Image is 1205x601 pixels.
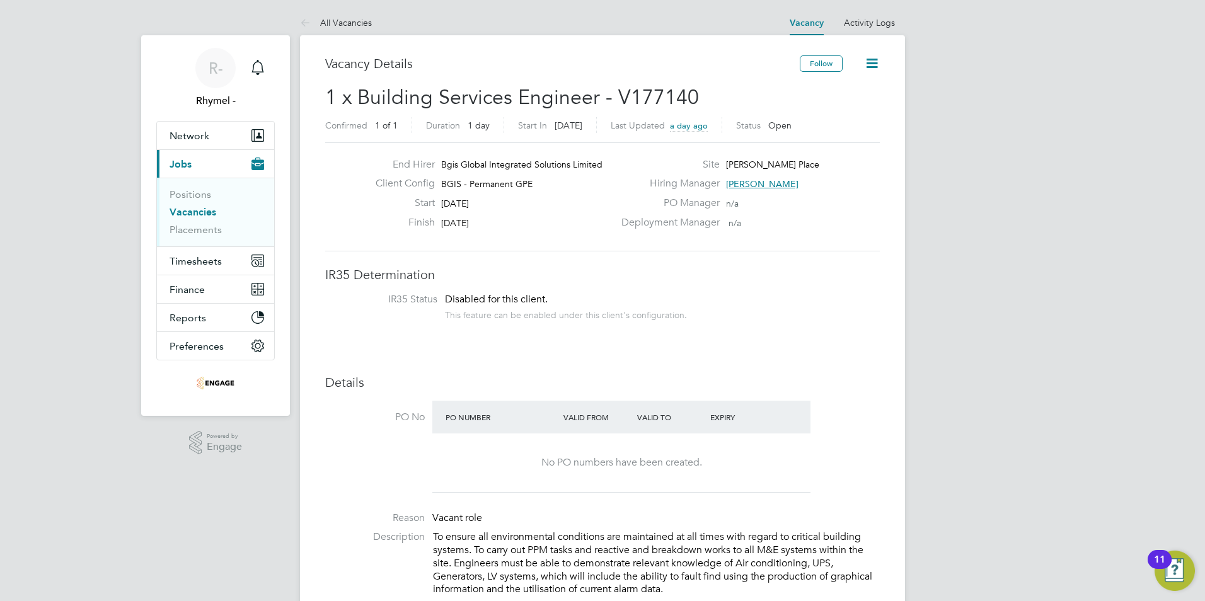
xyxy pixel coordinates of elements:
[366,216,435,229] label: Finish
[157,178,274,246] div: Jobs
[614,177,720,190] label: Hiring Manager
[445,306,687,321] div: This feature can be enabled under this client's configuration.
[555,120,582,131] span: [DATE]
[726,198,739,209] span: n/a
[442,406,560,428] div: PO Number
[614,216,720,229] label: Deployment Manager
[157,275,274,303] button: Finance
[441,198,469,209] span: [DATE]
[170,130,209,142] span: Network
[729,217,741,229] span: n/a
[325,374,880,391] h3: Details
[157,304,274,331] button: Reports
[207,431,242,442] span: Powered by
[426,120,460,131] label: Duration
[189,431,243,455] a: Powered byEngage
[157,122,274,149] button: Network
[790,18,824,28] a: Vacancy
[157,332,274,360] button: Preferences
[156,93,275,108] span: Rhymel -
[445,456,798,469] div: No PO numbers have been created.
[707,406,781,428] div: Expiry
[366,197,435,210] label: Start
[170,188,211,200] a: Positions
[197,373,234,393] img: thrivesw-logo-retina.png
[375,120,398,131] span: 1 of 1
[170,255,222,267] span: Timesheets
[170,283,205,295] span: Finance
[325,120,367,131] label: Confirmed
[518,120,547,131] label: Start In
[768,120,792,131] span: Open
[560,406,634,428] div: Valid From
[800,55,843,72] button: Follow
[170,312,206,324] span: Reports
[432,512,482,524] span: Vacant role
[157,150,274,178] button: Jobs
[1155,551,1195,591] button: Open Resource Center, 11 new notifications
[325,85,699,110] span: 1 x Building Services Engineer - V177140
[141,35,290,416] nav: Main navigation
[170,206,216,218] a: Vacancies
[156,373,275,393] a: Go to home page
[441,159,602,170] span: Bgis Global Integrated Solutions Limited
[614,158,720,171] label: Site
[614,197,720,210] label: PO Manager
[1154,559,1165,576] div: 11
[338,293,437,306] label: IR35 Status
[736,120,761,131] label: Status
[634,406,708,428] div: Valid To
[170,224,222,236] a: Placements
[445,293,548,306] span: Disabled for this client.
[468,120,490,131] span: 1 day
[441,217,469,229] span: [DATE]
[611,120,665,131] label: Last Updated
[209,60,223,76] span: R-
[726,178,799,190] span: [PERSON_NAME]
[433,530,880,596] p: To ensure all environmental conditions are maintained at all times with regard to critical buildi...
[325,55,800,72] h3: Vacancy Details
[207,442,242,452] span: Engage
[366,177,435,190] label: Client Config
[325,512,425,525] label: Reason
[844,17,895,28] a: Activity Logs
[726,159,819,170] span: [PERSON_NAME] Place
[441,178,533,190] span: BGIS - Permanent GPE
[156,48,275,108] a: R-Rhymel -
[366,158,435,171] label: End Hirer
[170,158,192,170] span: Jobs
[670,120,708,131] span: a day ago
[325,411,425,424] label: PO No
[170,340,224,352] span: Preferences
[300,17,372,28] a: All Vacancies
[157,247,274,275] button: Timesheets
[325,266,880,283] h3: IR35 Determination
[325,530,425,544] label: Description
